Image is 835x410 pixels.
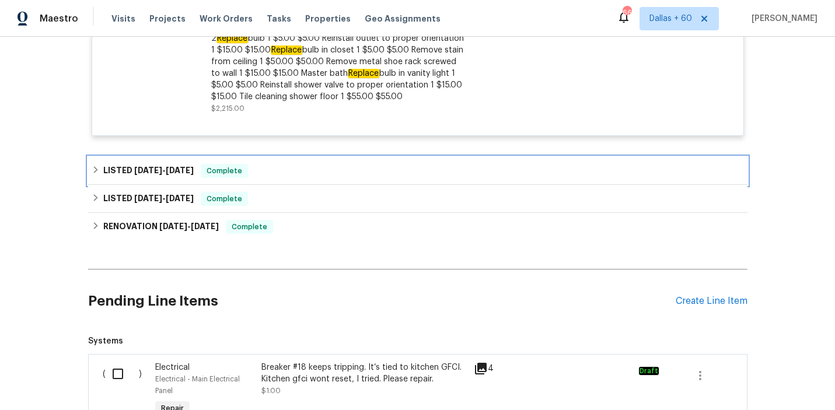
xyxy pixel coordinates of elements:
[649,13,692,24] span: Dallas + 60
[623,7,631,19] div: 662
[88,274,676,328] h2: Pending Line Items
[88,157,747,185] div: LISTED [DATE]-[DATE]Complete
[267,15,291,23] span: Tasks
[261,362,467,385] div: Breaker #18 keeps tripping. It’s tied to kitchen GFCI. Kitchen gfci wont reset, I tried. Please r...
[159,222,187,230] span: [DATE]
[155,363,190,372] span: Electrical
[305,13,351,24] span: Properties
[271,45,302,55] em: Replace
[639,367,659,375] em: Draft
[40,13,78,24] span: Maestro
[200,13,253,24] span: Work Orders
[166,166,194,174] span: [DATE]
[676,296,747,307] div: Create Line Item
[348,69,379,78] em: Replace
[191,222,219,230] span: [DATE]
[88,185,747,213] div: LISTED [DATE]-[DATE]Complete
[474,362,520,376] div: 4
[134,194,194,202] span: -
[134,194,162,202] span: [DATE]
[149,13,186,24] span: Projects
[134,166,194,174] span: -
[103,220,219,234] h6: RENOVATION
[111,13,135,24] span: Visits
[747,13,817,24] span: [PERSON_NAME]
[159,222,219,230] span: -
[261,387,281,394] span: $1.00
[365,13,441,24] span: Geo Assignments
[216,34,248,43] em: Replace
[103,192,194,206] h6: LISTED
[211,105,244,112] span: $2,215.00
[227,221,272,233] span: Complete
[166,194,194,202] span: [DATE]
[103,164,194,178] h6: LISTED
[155,376,240,394] span: Electrical - Main Electrical Panel
[202,165,247,177] span: Complete
[88,335,747,347] span: Systems
[202,193,247,205] span: Complete
[88,213,747,241] div: RENOVATION [DATE]-[DATE]Complete
[134,166,162,174] span: [DATE]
